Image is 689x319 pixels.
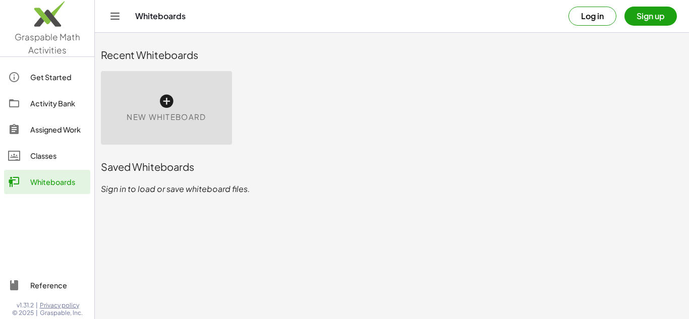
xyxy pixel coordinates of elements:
[107,8,123,24] button: Toggle navigation
[30,150,86,162] div: Classes
[15,31,80,55] span: Graspable Math Activities
[4,65,90,89] a: Get Started
[30,279,86,291] div: Reference
[30,71,86,83] div: Get Started
[4,91,90,115] a: Activity Bank
[568,7,616,26] button: Log in
[4,117,90,142] a: Assigned Work
[30,97,86,109] div: Activity Bank
[17,301,34,309] span: v1.31.2
[30,176,86,188] div: Whiteboards
[624,7,677,26] button: Sign up
[127,111,206,123] span: New Whiteboard
[12,309,34,317] span: © 2025
[4,144,90,168] a: Classes
[30,123,86,136] div: Assigned Work
[4,170,90,194] a: Whiteboards
[40,301,83,309] a: Privacy policy
[101,48,683,62] div: Recent Whiteboards
[36,301,38,309] span: |
[4,273,90,297] a: Reference
[101,160,683,174] div: Saved Whiteboards
[40,309,83,317] span: Graspable, Inc.
[36,309,38,317] span: |
[101,183,683,195] p: Sign in to load or save whiteboard files.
